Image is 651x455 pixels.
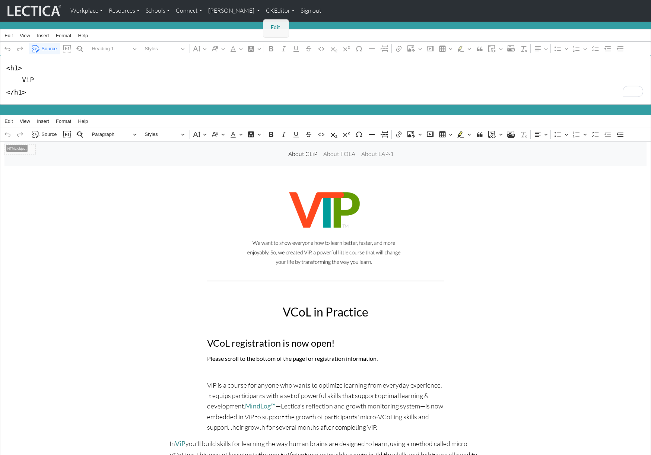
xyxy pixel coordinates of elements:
[245,402,276,410] a: MindLog™
[263,3,298,19] a: CKEditor
[358,146,397,162] a: About LAP-1
[106,3,143,19] a: Resources
[89,43,140,54] button: Heading 1, Heading
[92,130,130,139] span: Paragraph
[41,44,57,53] span: Source
[285,146,320,162] a: About CLiP
[0,29,651,42] div: Editor menu bar
[142,43,188,54] button: Styles
[41,130,57,139] span: Source
[269,23,284,32] ul: CKEditor
[4,33,13,38] span: Edit
[207,355,444,362] h6: Please scroll to the bottom of the page for registration information.
[20,33,30,38] span: View
[207,305,444,319] h2: VCoL in Practice
[37,119,49,124] span: Insert
[4,145,36,157] p: ⁠⁠⁠⁠⁠⁠⁠
[143,3,173,19] a: Schools
[145,44,178,53] span: Styles
[173,3,205,19] a: Connect
[78,119,88,124] span: Help
[205,3,263,19] a: [PERSON_NAME]
[145,130,178,139] span: Styles
[298,3,324,19] a: Sign out
[142,129,188,140] button: Styles
[207,337,444,349] h3: VCoL registration is now open!
[37,33,49,38] span: Insert
[207,184,444,272] img: Ad image
[207,380,444,433] p: ViP is a course for anyone who wants to optimize learning from everyday experience. It equips par...
[0,115,651,127] div: Editor menu bar
[4,119,13,124] span: Edit
[29,43,60,54] button: Source
[6,4,61,18] img: lecticalive
[269,23,284,32] a: Edit
[56,33,71,38] span: Format
[89,129,140,140] button: Paragraph, Heading
[20,119,30,124] span: View
[67,3,106,19] a: Workplace
[0,42,651,56] div: Editor toolbar
[56,119,71,124] span: Format
[78,33,88,38] span: Help
[0,127,651,141] div: Editor toolbar
[320,146,358,162] a: About FOLA
[29,129,60,140] button: Source
[175,440,185,448] a: ViP
[92,44,130,53] span: Heading 1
